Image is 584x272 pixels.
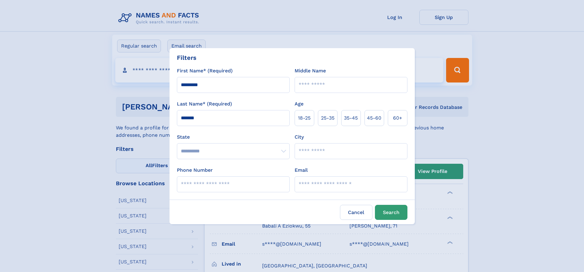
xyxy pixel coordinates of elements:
[295,100,303,108] label: Age
[295,67,326,75] label: Middle Name
[177,100,232,108] label: Last Name* (Required)
[393,114,402,122] span: 60+
[321,114,334,122] span: 25‑35
[177,67,233,75] label: First Name* (Required)
[177,167,213,174] label: Phone Number
[298,114,311,122] span: 18‑25
[177,53,197,62] div: Filters
[295,133,304,141] label: City
[177,133,290,141] label: State
[295,167,308,174] label: Email
[375,205,407,220] button: Search
[344,114,358,122] span: 35‑45
[367,114,381,122] span: 45‑60
[340,205,372,220] label: Cancel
